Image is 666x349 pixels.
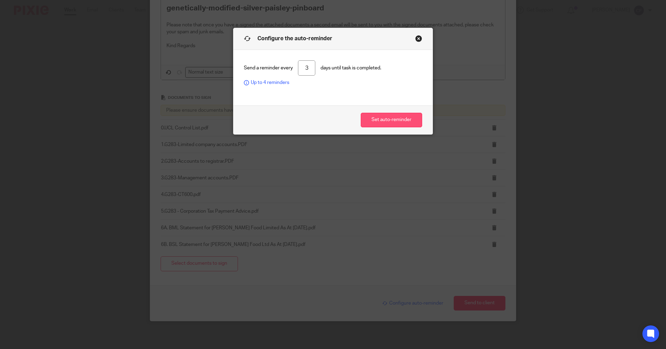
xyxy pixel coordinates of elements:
button: Set auto-reminder [361,113,422,128]
span: days until task is completed. [321,65,381,71]
span: Send a reminder every [244,65,293,71]
span: Up to 4 reminders [244,79,289,86]
span: Configure the auto-reminder [257,36,332,41]
button: Close modal [415,35,422,42]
